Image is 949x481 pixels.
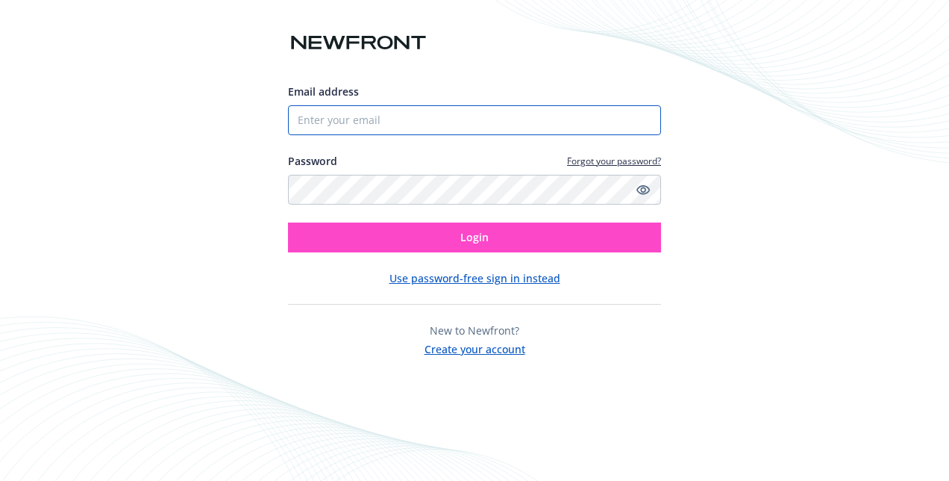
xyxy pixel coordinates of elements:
[288,223,661,252] button: Login
[389,270,560,286] button: Use password-free sign in instead
[634,181,652,199] a: Show password
[288,153,337,169] label: Password
[430,323,519,338] span: New to Newfront?
[460,230,489,244] span: Login
[567,155,661,167] a: Forgot your password?
[288,175,661,205] input: Enter your password
[425,338,525,357] button: Create your account
[288,84,359,99] span: Email address
[288,105,661,135] input: Enter your email
[288,30,429,56] img: Newfront logo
